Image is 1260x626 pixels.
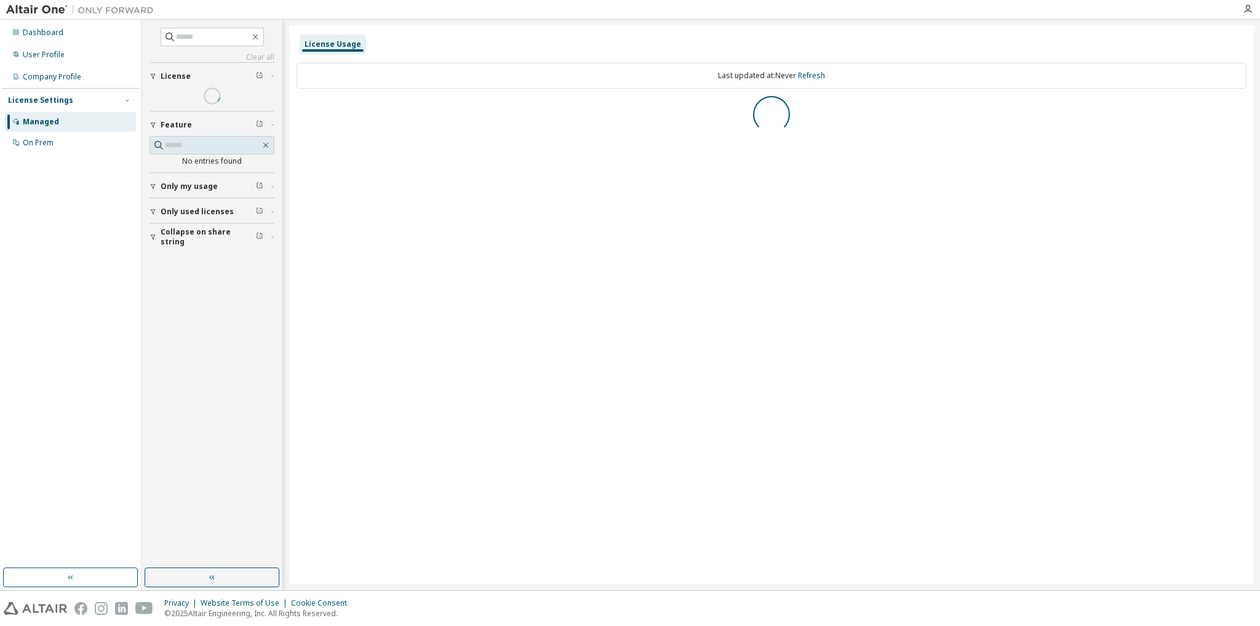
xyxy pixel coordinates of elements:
span: Feature [161,120,192,130]
span: Clear filter [256,71,263,81]
img: facebook.svg [74,602,87,615]
p: © 2025 Altair Engineering, Inc. All Rights Reserved. [164,608,354,619]
button: Collapse on share string [150,223,274,251]
div: Last updated at: Never [297,63,1246,89]
div: Dashboard [23,28,63,38]
span: Clear filter [256,120,263,130]
img: Altair One [6,4,160,16]
span: Clear filter [256,182,263,191]
button: Feature [150,111,274,138]
div: License Settings [8,95,73,105]
button: License [150,63,274,90]
div: Cookie Consent [291,598,354,608]
span: License [161,71,191,81]
div: Company Profile [23,72,81,82]
div: License Usage [305,39,361,49]
img: linkedin.svg [115,602,128,615]
div: Privacy [164,598,201,608]
span: Clear filter [256,207,263,217]
div: On Prem [23,138,54,148]
div: No entries found [150,156,274,166]
span: Collapse on share string [161,227,256,247]
img: altair_logo.svg [4,602,67,615]
div: User Profile [23,50,65,60]
img: instagram.svg [95,602,108,615]
button: Only used licenses [150,198,274,225]
span: Clear filter [256,232,263,242]
div: Managed [23,117,59,127]
img: youtube.svg [135,602,153,615]
div: Website Terms of Use [201,598,291,608]
span: Only my usage [161,182,218,191]
a: Clear all [150,52,274,62]
button: Only my usage [150,173,274,200]
span: Only used licenses [161,207,234,217]
a: Refresh [798,70,825,81]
